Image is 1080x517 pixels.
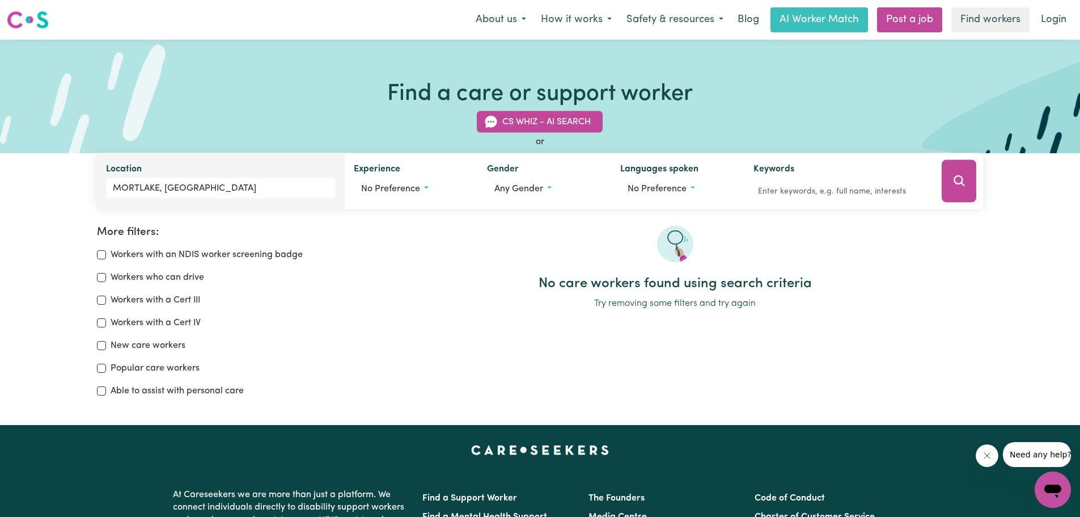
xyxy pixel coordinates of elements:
label: Workers with an NDIS worker screening badge [111,248,303,262]
label: Workers with a Cert III [111,293,200,307]
label: Workers who can drive [111,271,204,284]
div: or [97,135,984,149]
iframe: Close message [976,444,998,467]
button: Worker experience options [354,178,469,200]
label: Gender [487,162,519,178]
p: Try removing some filters and try again [367,297,983,310]
a: Find a Support Worker [422,494,517,503]
button: CS Whiz - AI Search [477,111,603,133]
button: Search [942,160,976,203]
a: AI Worker Match [770,7,868,32]
span: No preference [628,184,687,194]
a: Careseekers home page [471,445,609,455]
h1: Find a care or support worker [387,81,693,108]
a: Blog [731,7,766,32]
h2: No care workers found using search criteria [367,276,983,292]
label: Able to assist with personal care [111,384,244,398]
span: No preference [361,184,420,194]
input: Enter keywords, e.g. full name, interests [753,183,926,200]
a: The Founders [588,494,645,503]
label: Popular care workers [111,362,200,375]
h2: More filters: [97,226,353,239]
button: Worker gender preference [487,178,602,200]
button: How it works [533,8,619,32]
label: Languages spoken [620,162,698,178]
label: Workers with a Cert IV [111,316,201,330]
a: Find workers [951,7,1030,32]
iframe: Message from company [1003,442,1071,467]
a: Careseekers logo [7,7,49,33]
a: Code of Conduct [755,494,825,503]
button: Worker language preferences [620,178,735,200]
span: Need any help? [7,8,69,17]
label: Experience [354,162,400,178]
label: Location [106,162,142,178]
button: About us [468,8,533,32]
img: Careseekers logo [7,10,49,30]
iframe: Button to launch messaging window [1035,472,1071,508]
button: Safety & resources [619,8,731,32]
input: Enter a suburb [106,178,336,199]
label: New care workers [111,339,185,352]
label: Keywords [753,162,794,178]
a: Login [1034,7,1073,32]
a: Post a job [877,7,942,32]
span: Any gender [494,184,543,194]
